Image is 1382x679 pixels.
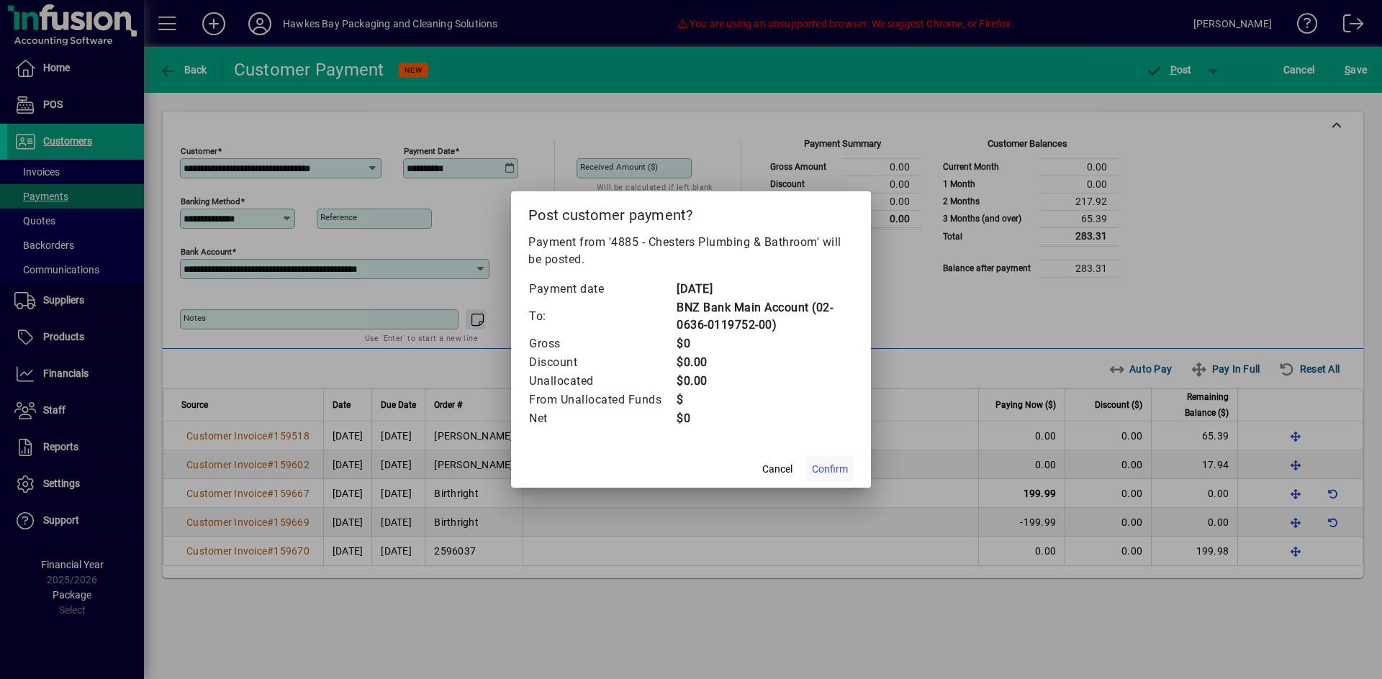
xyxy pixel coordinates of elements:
button: Confirm [806,456,854,482]
td: To: [528,299,676,334]
td: BNZ Bank Main Account (02-0636-0119752-00) [676,299,854,334]
span: Confirm [812,462,848,477]
td: $0.00 [676,353,854,372]
td: Unallocated [528,372,676,391]
button: Cancel [754,456,800,482]
td: $0 [676,409,854,428]
td: $0 [676,334,854,353]
h2: Post customer payment? [511,191,871,233]
td: Payment date [528,280,676,299]
td: [DATE] [676,280,854,299]
td: Gross [528,334,676,353]
span: Cancel [762,462,792,477]
td: Net [528,409,676,428]
td: $ [676,391,854,409]
td: Discount [528,353,676,372]
p: Payment from '4885 - Chesters Plumbing & Bathroom' will be posted. [528,234,854,268]
td: $0.00 [676,372,854,391]
td: From Unallocated Funds [528,391,676,409]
